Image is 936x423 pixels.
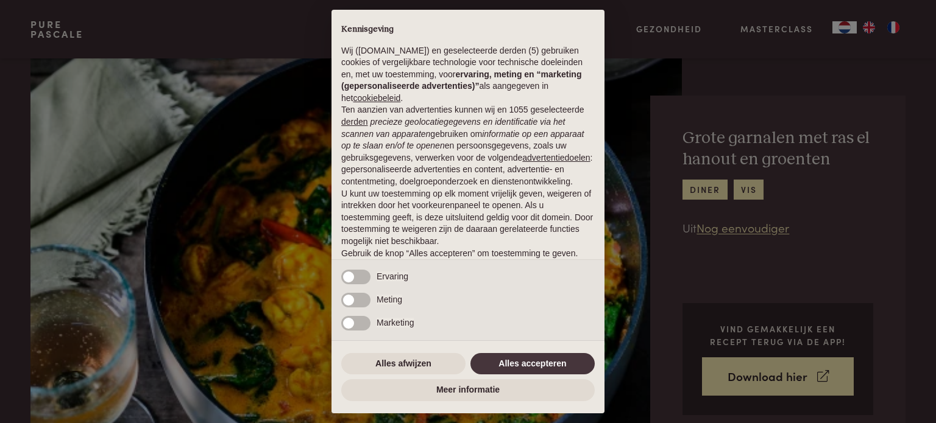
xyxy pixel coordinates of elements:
[341,248,595,284] p: Gebruik de knop “Alles accepteren” om toestemming te geven. Gebruik de knop “Alles afwijzen” om d...
[341,353,466,375] button: Alles afwijzen
[341,117,565,139] em: precieze geolocatiegegevens en identificatie via het scannen van apparaten
[353,93,400,103] a: cookiebeleid
[341,104,595,187] p: Ten aanzien van advertenties kunnen wij en 1055 geselecteerde gebruiken om en persoonsgegevens, z...
[341,24,595,35] h2: Kennisgeving
[341,69,581,91] strong: ervaring, meting en “marketing (gepersonaliseerde advertenties)”
[522,152,590,164] button: advertentiedoelen
[341,188,595,248] p: U kunt uw toestemming op elk moment vrijelijk geven, weigeren of intrekken door het voorkeurenpan...
[341,116,368,128] button: derden
[470,353,595,375] button: Alles accepteren
[377,318,414,327] span: Marketing
[377,295,402,304] span: Meting
[341,379,595,401] button: Meer informatie
[377,271,408,281] span: Ervaring
[341,45,595,105] p: Wij ([DOMAIN_NAME]) en geselecteerde derden (5) gebruiken cookies of vergelijkbare technologie vo...
[341,129,584,151] em: informatie op een apparaat op te slaan en/of te openen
